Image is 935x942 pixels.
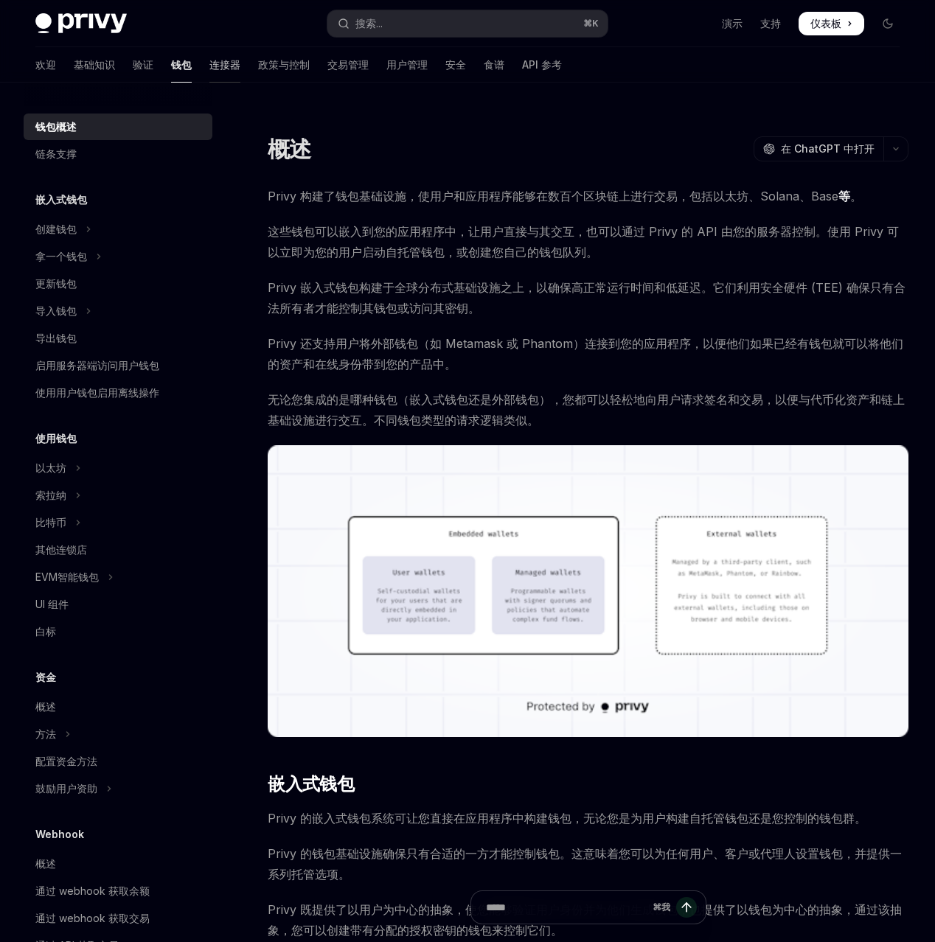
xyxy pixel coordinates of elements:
font: 这些钱包可以嵌入到您的应用程序中，让用户直接与其交互，也可以通过 Privy 的 API 由您的服务器控制。使用 Privy 可以立即为您的用户启动自托管钱包，或创建您自己的钱包队列。 [268,224,899,259]
a: 白标 [24,618,212,645]
a: 导出钱包 [24,325,212,352]
font: API 参考 [522,58,562,71]
button: 切换提示用户资助部分 [24,775,212,802]
font: K [592,18,599,29]
button: 切换创建钱包部分 [24,216,212,243]
font: 概述 [35,700,56,713]
a: 通过 webhook 获取余额 [24,878,212,904]
a: 仪表板 [799,12,864,35]
font: Privy 的嵌入式钱包系统可让您直接在应用程序中构建钱包，无论您是为用户构建自托管钱包还是您控制的钱包群。 [268,811,866,826]
font: 验证 [133,58,153,71]
a: 交易管理 [327,47,369,83]
font: Webhook [35,828,84,840]
a: 支持 [760,16,781,31]
a: 概述 [24,694,212,720]
a: 通过 webhook 获取交易 [24,905,212,932]
button: 切换 EVM 智能钱包部分 [24,564,212,590]
font: 在 ChatGPT 中打开 [781,142,875,155]
font: 概述 [35,857,56,870]
font: 白标 [35,625,56,638]
font: 导出钱包 [35,332,77,344]
font: 链条支撑 [35,147,77,160]
a: 钱包 [171,47,192,83]
font: Privy 构建了钱包基础设施，使用户和应用程序能够在数百个区块链上进行交易，包括以太坊、Solana、Base [268,189,838,203]
img: 深色标志 [35,13,127,34]
font: 通过 webhook 获取交易 [35,912,150,924]
font: EVM智能钱包 [35,571,99,583]
font: 资金 [35,671,56,683]
a: API 参考 [522,47,562,83]
font: 配置资金方法 [35,755,97,767]
font: 用户管理 [386,58,428,71]
font: 启用服务器端访问用户钱包 [35,359,159,371]
font: 通过 webhook 获取余额 [35,885,150,897]
font: 导入钱包 [35,304,77,317]
button: 切换方法部分 [24,721,212,747]
font: 。 [850,189,862,203]
font: 交易管理 [327,58,369,71]
a: 演示 [722,16,743,31]
font: 嵌入式钱包 [35,193,87,206]
a: 概述 [24,851,212,877]
a: 连接器 [209,47,240,83]
font: 使用钱包 [35,432,77,444]
font: 搜索... [355,17,383,29]
font: 使用用户钱包启用离线操作 [35,386,159,399]
font: 创建钱包 [35,223,77,235]
font: 拿一个钱包 [35,250,87,262]
a: 配置资金方法 [24,748,212,775]
a: 更新钱包 [24,271,212,297]
font: 其他连锁店 [35,543,87,556]
button: 切换暗模式 [876,12,900,35]
button: 切换以太坊部分 [24,455,212,481]
font: 鼓励用户资助 [35,782,97,795]
font: 连接器 [209,58,240,71]
a: 食谱 [484,47,504,83]
font: 食谱 [484,58,504,71]
a: 基础知识 [74,47,115,83]
font: 索拉纳 [35,489,66,501]
font: 支持 [760,17,781,29]
font: 演示 [722,17,743,29]
font: UI 组件 [35,598,69,610]
a: UI 组件 [24,591,212,618]
font: 无论您集成的是哪种钱包（嵌入式钱包还是外部钱包），您都可以轻松地向用户请求签名和交易，以便与代币化资产和链上基础设施进行交互。不同钱包类型的请求逻辑类似。 [268,392,905,428]
a: 链条支撑 [24,141,212,167]
a: 使用用户钱包启用离线操作 [24,380,212,406]
a: 政策与控制 [258,47,310,83]
button: 切换导入钱包部分 [24,298,212,324]
button: 打开搜索 [327,10,608,37]
font: 安全 [445,58,466,71]
font: ⌘ [583,18,592,29]
font: 嵌入式钱包 [268,773,354,795]
img: 图片/钱包概览.png [268,445,908,737]
font: 政策与控制 [258,58,310,71]
font: Privy 的钱包基础设施确保只有合适的一方才能控制钱包。这意味着您可以为任何用户、客户或代理人设置钱包，并提供一系列托管选项。 [268,846,902,882]
a: 其他连锁店 [24,537,212,563]
font: 欢迎 [35,58,56,71]
button: 切换比特币部分 [24,509,212,536]
a: 钱包概述 [24,114,212,140]
button: 发送消息 [676,897,697,918]
font: 更新钱包 [35,277,77,290]
font: 比特币 [35,516,66,528]
font: 基础知识 [74,58,115,71]
font: Privy 嵌入式钱包构建于全球分布式基础设施之上，以确保高正常运行时间和低延迟。它们利用安全硬件 (TEE) 确保只有合法所有者才能控制其钱包或访问其密钥。 [268,280,906,315]
font: 钱包概述 [35,120,77,133]
button: 切换获取钱包部分 [24,243,212,270]
font: 以太坊 [35,461,66,474]
a: 用户管理 [386,47,428,83]
font: 方法 [35,728,56,740]
font: 概述 [268,136,311,162]
font: 仪表板 [810,17,841,29]
button: 切换 Solana 部分 [24,482,212,509]
font: Privy 还支持用户将外部钱包（如 Metamask 或 Phantom）连接到您的应用程序，以便他们如果已经有钱包就可以将他们的资产和在线身份带到您的产品中。 [268,336,903,371]
button: 在 ChatGPT 中打开 [754,136,883,161]
a: 安全 [445,47,466,83]
a: 等 [838,189,850,204]
a: 启用服务器端访问用户钱包 [24,352,212,379]
font: 钱包 [171,58,192,71]
input: 提问... [486,891,647,924]
a: 验证 [133,47,153,83]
